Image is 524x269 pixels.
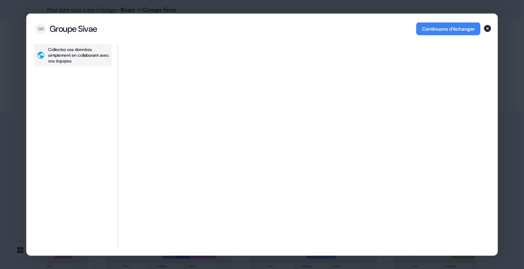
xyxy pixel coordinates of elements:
div: Groupe Sivae [50,24,97,34]
button: Collectez vos données simplement en collaborant avec vos équipes [34,44,112,67]
div: Collectez vos données simplement en collaborant avec vos équipes [48,47,109,64]
div: GR [38,25,44,32]
button: Continuons d'échanger [416,22,481,35]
